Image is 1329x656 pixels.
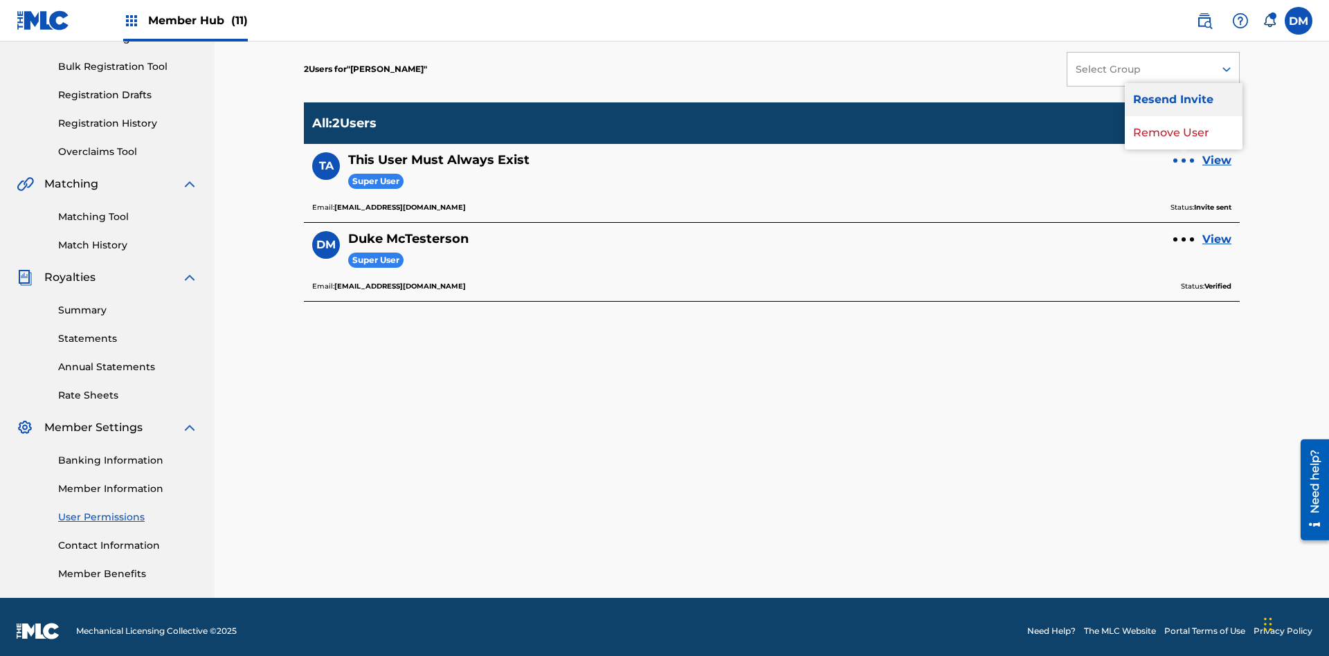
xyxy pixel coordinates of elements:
span: TA [319,158,334,174]
b: [EMAIL_ADDRESS][DOMAIN_NAME] [334,203,466,212]
div: User Menu [1285,7,1312,35]
img: help [1232,12,1249,29]
a: Summary [58,303,198,318]
span: Member Hub [148,12,248,28]
span: RONALD MCTESTERSON [347,64,427,74]
a: Contact Information [58,538,198,553]
p: All : 2 Users [312,116,377,131]
a: View [1202,152,1231,169]
h5: This User Must Always Exist [348,152,530,168]
a: View [1202,231,1231,248]
div: Notifications [1263,14,1276,28]
b: [EMAIL_ADDRESS][DOMAIN_NAME] [334,282,466,291]
span: Super User [348,174,404,190]
a: Bulk Registration Tool [58,60,198,74]
span: DM [316,237,336,253]
span: Mechanical Licensing Collective © 2025 [76,625,237,637]
p: Remove User [1125,116,1242,149]
p: Status: [1170,201,1231,214]
img: logo [17,623,60,639]
img: Royalties [17,269,33,286]
div: Select Group [1076,62,1204,77]
img: expand [181,419,198,436]
a: Registration Drafts [58,88,198,102]
img: Top Rightsholders [123,12,140,29]
p: Email: [312,201,466,214]
span: 2 Users for [304,64,347,74]
p: Status: [1181,280,1231,293]
img: expand [181,269,198,286]
p: Resend Invite [1125,83,1242,116]
img: MLC Logo [17,10,70,30]
iframe: Chat Widget [1260,590,1329,656]
a: Annual Statements [58,360,198,374]
span: Matching [44,176,98,192]
div: Drag [1264,603,1272,645]
a: Rate Sheets [58,388,198,403]
span: (11) [231,14,248,27]
img: Matching [17,176,34,192]
a: Statements [58,331,198,346]
a: Overclaims Tool [58,145,198,159]
a: User Permissions [58,510,198,525]
a: Member Benefits [58,567,198,581]
img: Member Settings [17,419,33,436]
b: Verified [1204,282,1231,291]
h5: Duke McTesterson [348,231,469,247]
a: Need Help? [1027,625,1076,637]
a: Privacy Policy [1254,625,1312,637]
span: Royalties [44,269,96,286]
img: search [1196,12,1213,29]
a: Member Information [58,482,198,496]
p: Email: [312,280,466,293]
iframe: Resource Center [1290,434,1329,547]
a: The MLC Website [1084,625,1156,637]
a: Matching Tool [58,210,198,224]
b: Invite sent [1194,203,1231,212]
a: Registration History [58,116,198,131]
span: Super User [348,253,404,268]
div: Help [1227,7,1254,35]
a: Banking Information [58,453,198,468]
a: Match History [58,238,198,253]
a: Public Search [1191,7,1218,35]
img: expand [181,176,198,192]
a: Portal Terms of Use [1164,625,1245,637]
span: Member Settings [44,419,143,436]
